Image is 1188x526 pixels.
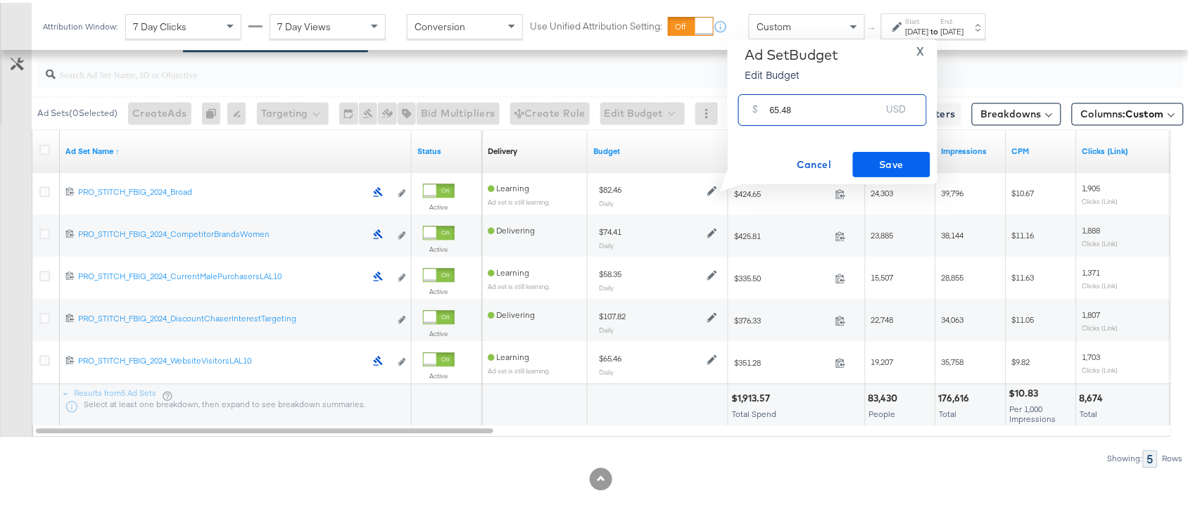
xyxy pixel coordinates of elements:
span: $351.28 [734,354,830,365]
div: PRO_STITCH_FBIG_2024_Broad [78,184,365,195]
div: Delivery [488,143,517,154]
span: 35,758 [942,354,964,364]
sub: Daily [599,365,614,373]
span: Delivering [488,307,535,317]
span: $9.82 [1012,354,1030,364]
div: 8,674 [1080,389,1108,402]
button: Cancel [776,149,853,174]
a: Your Ad Set name. [65,143,406,154]
label: Active [423,200,455,209]
input: Enter your budget [770,86,881,117]
span: 39,796 [942,185,964,195]
span: 1,371 [1082,264,1101,275]
div: 5 [1143,447,1158,465]
button: Columns:Custom [1072,100,1184,122]
span: 22,748 [871,312,894,322]
span: Save [859,153,925,171]
label: Active [423,242,455,251]
span: 34,063 [942,312,964,322]
span: 24,303 [871,185,894,195]
span: Learning [488,349,529,359]
div: $10.83 [1009,384,1043,397]
a: The average cost you've paid to have 1,000 impressions of your ad. [1012,143,1071,154]
label: Active [423,326,455,335]
label: Use Unified Attribution Setting: [530,17,662,30]
div: PRO_STITCH_FBIG_2024_CompetitorBrandsWomen [78,226,365,237]
sub: Daily [599,323,614,331]
div: Rows [1162,451,1184,461]
span: 38,144 [942,227,964,238]
label: End: [941,14,964,23]
a: PRO_STITCH_FBIG_2024_CompetitorBrandsWomen [78,226,365,240]
div: [DATE] [941,23,964,34]
sub: Clicks (Link) [1082,363,1118,371]
span: 1,703 [1082,349,1101,359]
span: Total [1080,406,1098,416]
sub: Clicks (Link) [1082,278,1118,287]
span: Conversion [415,18,465,30]
span: 19,207 [871,354,894,364]
label: Active [423,284,455,293]
sub: Clicks (Link) [1082,194,1118,203]
span: Custom [757,18,791,30]
sub: Daily [599,196,614,205]
span: X [916,39,924,58]
span: 1,905 [1082,180,1101,191]
input: Search Ad Set Name, ID or Objective [56,52,1080,79]
a: PRO_STITCH_FBIG_2024_CurrentMalePurchasersLAL10 [78,268,365,283]
span: Learning [488,180,529,191]
a: The number of times your ad was served. On mobile apps an ad is counted as served the first time ... [942,143,1001,154]
span: $11.16 [1012,227,1035,238]
div: $107.82 [599,308,626,319]
button: Save [853,149,930,174]
span: 28,855 [942,269,964,280]
label: Active [423,368,455,378]
span: 15,507 [871,269,894,280]
strong: to [929,23,941,34]
div: Attribution Window: [42,19,118,29]
sub: Clicks (Link) [1082,236,1118,245]
button: X [911,44,930,54]
div: Ad Set Budget [745,44,838,60]
div: 176,616 [939,389,974,402]
sub: Ad set is still learning. [488,279,550,288]
div: USD [881,97,912,122]
span: Custom [1126,105,1164,117]
span: ↑ [866,24,880,29]
div: Ad Sets ( 0 Selected) [37,104,118,117]
div: $82.46 [599,181,621,193]
button: Breakdowns [972,100,1061,122]
span: Total Spend [732,406,776,416]
span: $11.05 [1012,312,1035,322]
a: Reflects the ability of your Ad Set to achieve delivery based on ad states, schedule and budget. [488,143,517,154]
div: $1,913.57 [731,389,774,402]
div: 0 [202,99,227,122]
div: 83,430 [868,389,902,402]
span: 7 Day Clicks [133,18,187,30]
span: $335.50 [734,270,830,281]
span: Per 1,000 Impressions [1010,401,1056,421]
a: PRO_STITCH_FBIG_2024_DiscountChaserInterestTargeting [78,310,390,325]
p: Edit Budget [745,65,838,79]
sub: Ad set is still learning. [488,195,550,203]
label: Start: [906,14,929,23]
span: People [869,406,896,416]
sub: Clicks (Link) [1082,321,1118,329]
div: $65.46 [599,350,621,361]
div: $ [747,97,764,122]
sub: Daily [599,281,614,289]
sub: Daily [599,238,614,247]
div: PRO_STITCH_FBIG_2024_WebsiteVisitorsLAL10 [78,352,365,364]
a: Shows the current state of your Ad Set. [417,143,476,154]
span: 7 Day Views [277,18,331,30]
div: $74.41 [599,224,621,235]
div: $58.35 [599,266,621,277]
div: PRO_STITCH_FBIG_2024_DiscountChaserInterestTargeting [78,310,390,321]
div: PRO_STITCH_FBIG_2024_CurrentMalePurchasersLAL10 [78,268,365,279]
span: 23,885 [871,227,894,238]
span: Columns: [1081,104,1164,118]
span: Learning [488,264,529,275]
a: PRO_STITCH_FBIG_2024_Broad [78,184,365,198]
span: 1,807 [1082,307,1101,317]
span: $10.67 [1012,185,1035,195]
